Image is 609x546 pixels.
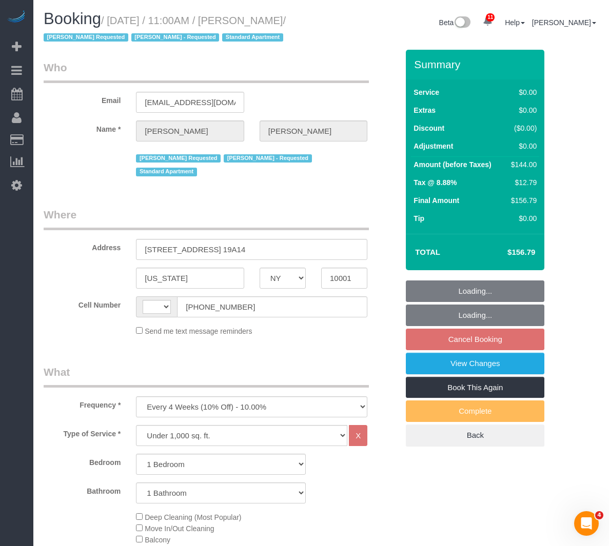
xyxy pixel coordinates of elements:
legend: What [44,365,369,388]
h4: $156.79 [477,248,535,257]
label: Discount [414,123,444,133]
span: Standard Apartment [222,33,283,42]
span: [PERSON_NAME] Requested [136,154,221,163]
div: $0.00 [507,105,537,115]
div: $0.00 [507,87,537,97]
span: 4 [595,511,603,519]
label: Tax @ 8.88% [414,177,457,188]
a: Back [406,424,544,446]
input: City [136,268,244,289]
a: View Changes [406,353,544,374]
div: $156.79 [507,195,537,206]
img: Automaid Logo [6,10,27,25]
span: Booking [44,10,101,28]
span: [PERSON_NAME] - Requested [131,33,219,42]
small: / [DATE] / 11:00AM / [PERSON_NAME] [44,15,286,44]
legend: Where [44,207,369,230]
span: Send me text message reminders [145,327,252,335]
div: $144.00 [507,159,537,170]
a: Beta [439,18,471,27]
span: Standard Apartment [136,168,197,176]
label: Email [36,92,128,106]
div: ($0.00) [507,123,537,133]
label: Cell Number [36,296,128,310]
span: 11 [486,13,495,22]
a: Book This Again [406,377,544,398]
input: Last Name [260,120,367,141]
label: Amount (before Taxes) [414,159,491,170]
span: [PERSON_NAME] - Requested [224,154,311,163]
iframe: Intercom live chat [574,511,599,536]
label: Type of Service * [36,425,128,439]
a: Help [505,18,525,27]
label: Address [36,239,128,253]
span: [PERSON_NAME] Requested [44,33,128,42]
label: Name * [36,120,128,134]
input: Zip Code [321,268,367,289]
input: Cell Number [177,296,367,317]
a: 11 [478,10,498,33]
span: Deep Cleaning (Most Popular) [145,513,241,521]
label: Adjustment [414,141,453,151]
label: Extras [414,105,436,115]
img: New interface [454,16,470,30]
div: $0.00 [507,213,537,224]
div: $12.79 [507,177,537,188]
strong: Total [415,248,440,256]
h3: Summary [414,58,539,70]
span: Move In/Out Cleaning [145,524,214,533]
label: Bedroom [36,454,128,468]
legend: Who [44,60,369,83]
label: Frequency * [36,396,128,410]
a: [PERSON_NAME] [532,18,596,27]
div: $0.00 [507,141,537,151]
label: Final Amount [414,195,459,206]
span: Balcony [145,536,170,544]
label: Bathroom [36,482,128,496]
label: Service [414,87,439,97]
input: First Name [136,120,244,141]
label: Tip [414,213,424,224]
input: Email [136,92,244,113]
